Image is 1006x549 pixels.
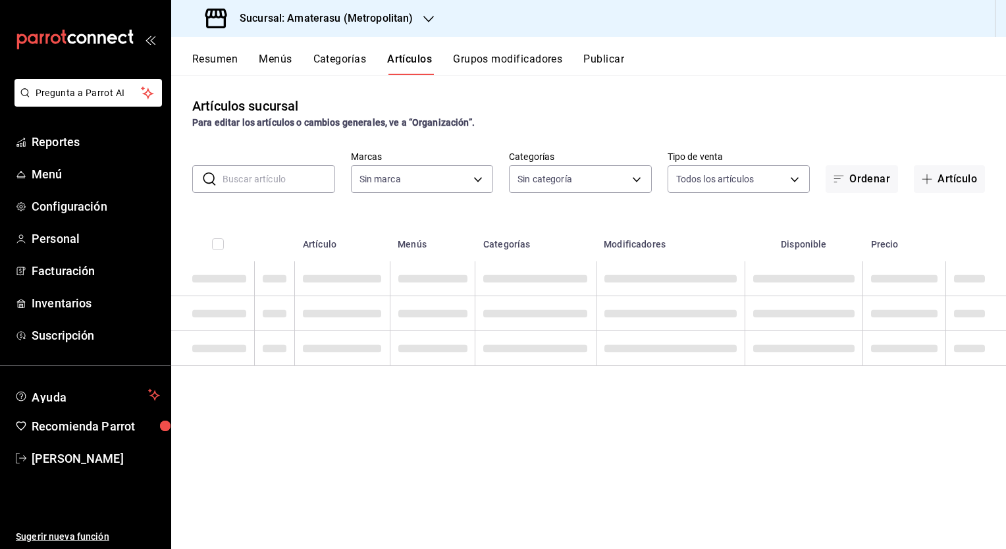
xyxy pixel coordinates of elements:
[295,219,390,261] th: Artículo
[517,172,572,186] span: Sin categoría
[32,197,160,215] span: Configuración
[668,152,810,161] label: Tipo de venta
[583,53,624,75] button: Publicar
[313,53,367,75] button: Categorías
[32,450,160,467] span: [PERSON_NAME]
[32,387,143,403] span: Ayuda
[223,166,335,192] input: Buscar artículo
[596,219,745,261] th: Modificadores
[32,417,160,435] span: Recomienda Parrot
[826,165,898,193] button: Ordenar
[259,53,292,75] button: Menús
[32,165,160,183] span: Menú
[509,152,652,161] label: Categorías
[745,219,862,261] th: Disponible
[475,219,596,261] th: Categorías
[192,53,238,75] button: Resumen
[390,219,475,261] th: Menús
[32,262,160,280] span: Facturación
[192,53,1006,75] div: navigation tabs
[192,117,475,128] strong: Para editar los artículos o cambios generales, ve a “Organización”.
[863,219,946,261] th: Precio
[359,172,401,186] span: Sin marca
[32,294,160,312] span: Inventarios
[145,34,155,45] button: open_drawer_menu
[9,95,162,109] a: Pregunta a Parrot AI
[32,327,160,344] span: Suscripción
[16,530,160,544] span: Sugerir nueva función
[229,11,413,26] h3: Sucursal: Amaterasu (Metropolitan)
[32,230,160,248] span: Personal
[453,53,562,75] button: Grupos modificadores
[14,79,162,107] button: Pregunta a Parrot AI
[192,96,298,116] div: Artículos sucursal
[914,165,985,193] button: Artículo
[387,53,432,75] button: Artículos
[351,152,494,161] label: Marcas
[32,133,160,151] span: Reportes
[676,172,754,186] span: Todos los artículos
[36,86,142,100] span: Pregunta a Parrot AI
